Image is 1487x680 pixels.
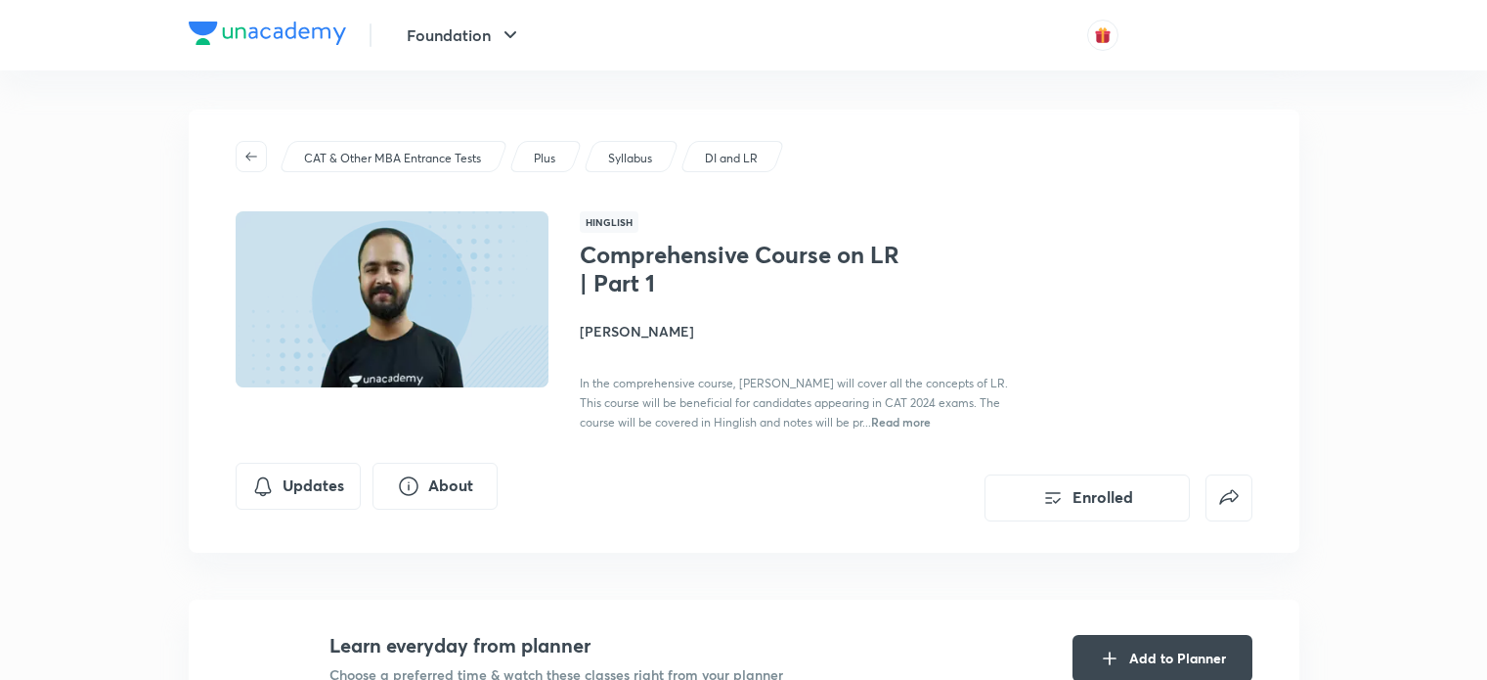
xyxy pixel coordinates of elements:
[1094,26,1112,44] img: avatar
[701,150,761,167] a: DI and LR
[189,22,346,50] a: Company Logo
[372,463,498,510] button: About
[232,209,550,389] img: Thumbnail
[304,150,481,167] p: CAT & Other MBA Entrance Tests
[236,463,361,510] button: Updates
[580,241,899,297] h1: Comprehensive Course on LR | Part 1
[580,321,1018,341] h4: [PERSON_NAME]
[329,631,783,660] h4: Learn everyday from planner
[189,22,346,45] img: Company Logo
[534,150,555,167] p: Plus
[580,211,638,233] span: Hinglish
[705,150,758,167] p: DI and LR
[608,150,652,167] p: Syllabus
[580,376,1008,430] span: In the comprehensive course, [PERSON_NAME] will cover all the concepts of LR. This course will be...
[1087,20,1118,51] button: avatar
[1205,475,1252,521] button: false
[530,150,558,167] a: Plus
[300,150,484,167] a: CAT & Other MBA Entrance Tests
[871,414,931,430] span: Read more
[984,475,1190,521] button: Enrolled
[604,150,655,167] a: Syllabus
[395,16,534,55] button: Foundation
